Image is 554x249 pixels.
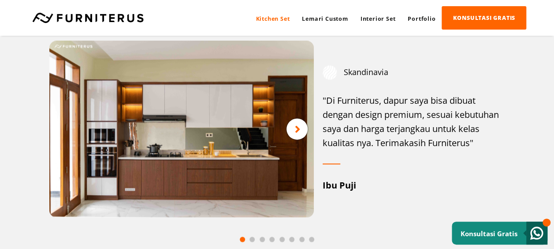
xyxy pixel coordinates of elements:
a: Konsultasi Gratis [452,222,547,245]
a: Kitchen Set [249,7,296,30]
a: Lemari Custom [296,7,354,30]
small: Konsultasi Gratis [461,229,517,238]
div: Ibu Puji [323,178,505,192]
a: Interior Set [354,7,402,30]
div: "Di Furniterus, dapur saya bisa dibuat dengan design premium, sesuai kebutuhan saya dan harga ter... [323,94,505,150]
a: Portfolio [402,7,442,30]
a: KONSULTASI GRATIS [442,6,526,30]
div: Skandinavia [323,65,505,79]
